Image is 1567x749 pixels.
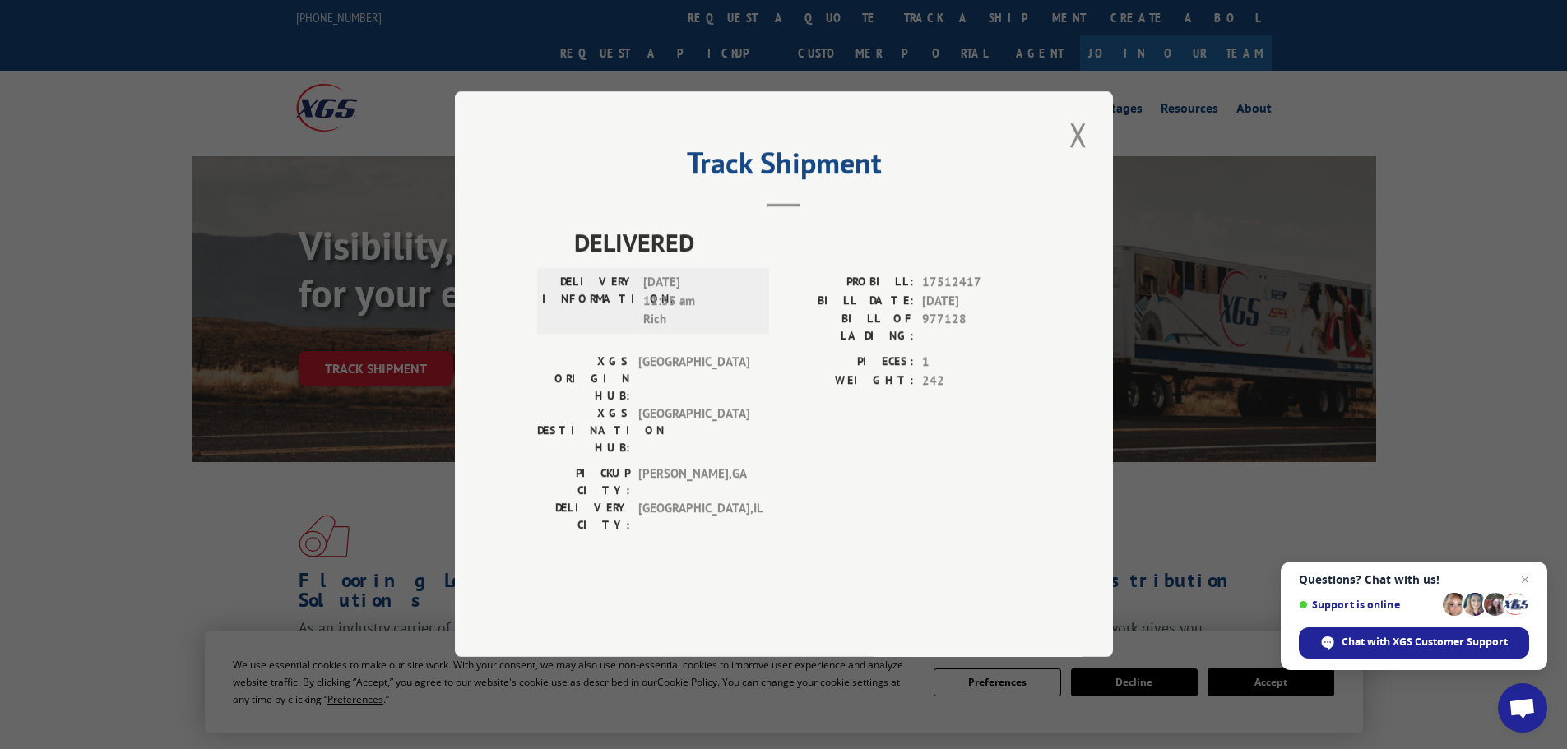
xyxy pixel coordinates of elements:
[1342,635,1508,650] span: Chat with XGS Customer Support
[922,292,1031,311] span: [DATE]
[922,372,1031,391] span: 242
[638,465,749,500] span: [PERSON_NAME] , GA
[638,500,749,534] span: [GEOGRAPHIC_DATA] , IL
[537,500,630,534] label: DELIVERY CITY:
[784,274,914,293] label: PROBILL:
[1299,599,1437,611] span: Support is online
[1064,112,1092,157] button: Close modal
[922,274,1031,293] span: 17512417
[574,224,1031,261] span: DELIVERED
[922,311,1031,345] span: 977128
[638,405,749,457] span: [GEOGRAPHIC_DATA]
[643,274,754,330] span: [DATE] 11:35 am Rich
[1299,573,1529,586] span: Questions? Chat with us!
[638,354,749,405] span: [GEOGRAPHIC_DATA]
[537,354,630,405] label: XGS ORIGIN HUB:
[922,354,1031,372] span: 1
[784,292,914,311] label: BILL DATE:
[1498,683,1547,733] a: Open chat
[537,151,1031,183] h2: Track Shipment
[542,274,635,330] label: DELIVERY INFORMATION:
[537,465,630,500] label: PICKUP CITY:
[537,405,630,457] label: XGS DESTINATION HUB:
[1299,627,1529,659] span: Chat with XGS Customer Support
[784,372,914,391] label: WEIGHT:
[784,354,914,372] label: PIECES:
[784,311,914,345] label: BILL OF LADING:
